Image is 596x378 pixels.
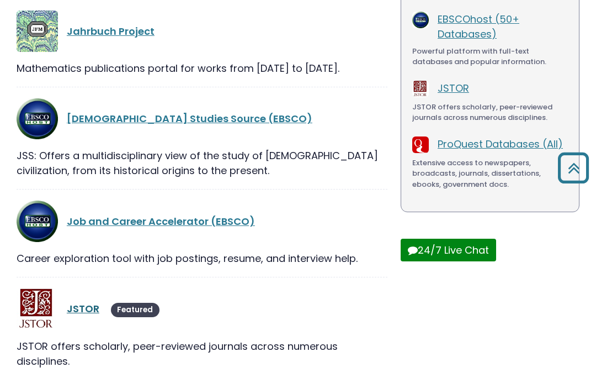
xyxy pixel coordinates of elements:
[67,302,99,316] a: JSTOR
[17,61,387,76] div: Mathematics publications portal for works from [DATE] to [DATE].
[412,46,568,67] div: Powerful platform with full-text databases and popular information.
[438,12,519,41] a: EBSCOhost (50+ Databases)
[438,137,563,151] a: ProQuest Databases (All)
[67,24,155,38] a: Jahrbuch Project
[438,81,469,95] a: JSTOR
[401,239,496,261] button: 24/7 Live Chat
[17,339,387,369] div: JSTOR offers scholarly, peer-reviewed journals across numerous disciplines.
[554,158,593,178] a: Back to Top
[17,148,387,178] div: JSS: Offers a multidisciplinary view of the study of [DEMOGRAPHIC_DATA] civilization, from its hi...
[17,251,387,266] div: Career exploration tool with job postings, resume, and interview help.
[67,214,255,228] a: Job and Career Accelerator (EBSCO)
[111,303,159,317] span: Featured
[412,102,568,123] div: JSTOR offers scholarly, peer-reviewed journals across numerous disciplines.
[67,112,312,125] a: [DEMOGRAPHIC_DATA] Studies Source (EBSCO)
[412,158,568,190] div: Extensive access to newspapers, broadcasts, journals, dissertations, ebooks, government docs.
